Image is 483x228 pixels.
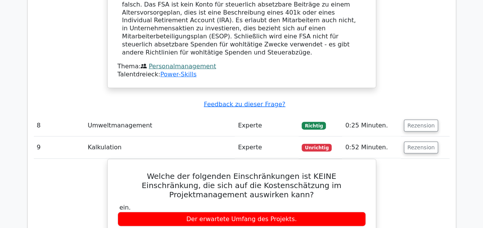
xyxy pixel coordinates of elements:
[235,115,299,137] td: Experte
[204,101,285,108] a: Feedback zu dieser Frage?
[149,63,216,70] a: Personalmanagement
[85,137,235,159] td: Kalkulation
[302,144,332,152] span: Unrichtig
[34,115,85,137] td: 8
[118,63,216,70] font: Thema:
[302,122,326,130] span: Richtig
[120,204,131,211] span: ein.
[404,142,438,154] button: Rezension
[85,115,235,137] td: Umweltmanagement
[34,137,85,159] td: 9
[404,120,438,132] button: Rezension
[342,115,401,137] td: 0:25 Minuten.
[118,212,366,227] div: Der erwartete Umfang des Projekts.
[342,137,401,159] td: 0:52 Minuten.
[117,172,367,199] h5: Welche der folgenden Einschränkungen ist KEINE Einschränkung, die sich auf die Kostenschätzung im...
[160,71,196,78] a: Power-Skills
[235,137,299,159] td: Experte
[118,71,197,78] font: Talentdreieck:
